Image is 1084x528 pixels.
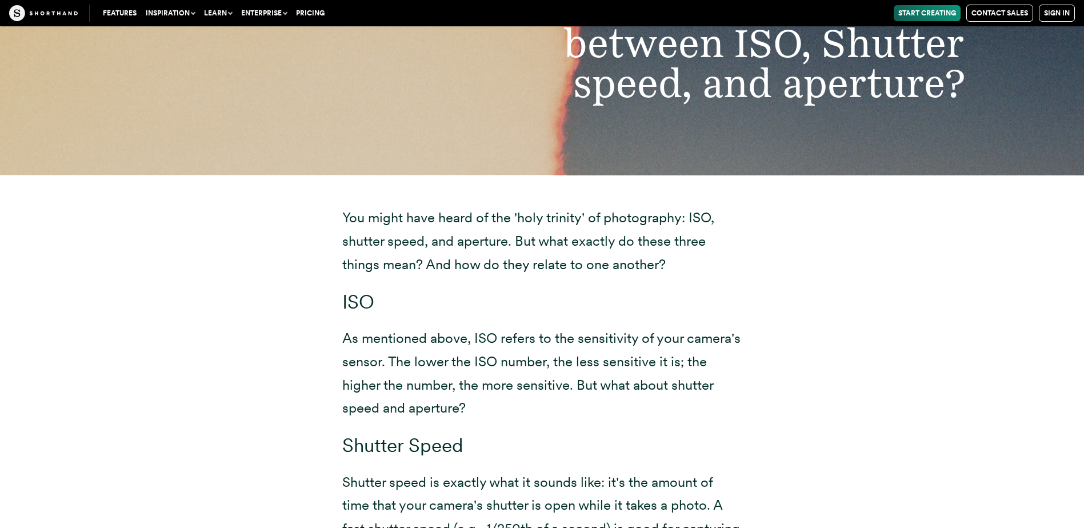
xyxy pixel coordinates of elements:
img: The Craft [9,5,78,21]
button: Learn [199,5,237,21]
a: Sign in [1039,5,1075,22]
h3: Shutter Speed [342,434,742,457]
p: You might have heard of the 'holy trinity' of photography: ISO, shutter speed, and aperture. But ... [342,206,742,276]
button: Enterprise [237,5,291,21]
h3: ISO [342,290,742,313]
button: Inspiration [141,5,199,21]
p: As mentioned above, ISO refers to the sensitivity of your camera's sensor. The lower the ISO numb... [342,327,742,420]
a: Pricing [291,5,329,21]
a: Start Creating [894,5,961,21]
a: Features [98,5,141,21]
a: Contact Sales [966,5,1033,22]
